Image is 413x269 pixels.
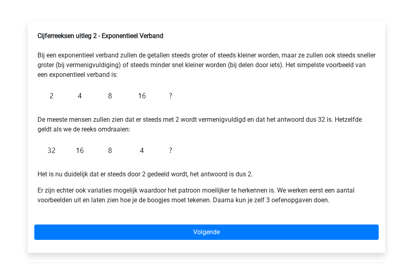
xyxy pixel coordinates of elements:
img: Exponential_Example_into_2.png [38,141,176,160]
p: Bij een exponentieel verband zullen de getallen steeds groter of steeds kleiner worden, maar ze z... [38,32,375,80]
img: Exponential_Example_into_1.png [38,87,176,106]
b: Cijferreeksen uitleg 2 - Exponentieel Verband [38,32,163,40]
p: Er zijn echter ook variaties mogelijk waardoor het patroon moeilijker te herkennen is. We werken ... [38,186,375,205]
a: Volgende [34,225,379,240]
p: Het is nu duidelijk dat er steeds door 2 gedeeld wordt, het antwoord is dus 2. [38,160,375,180]
p: De meeste mensen zullen zien dat er steeds met 2 wordt vermenigvuldigd en dat het antwoord dus 32... [38,106,375,135]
